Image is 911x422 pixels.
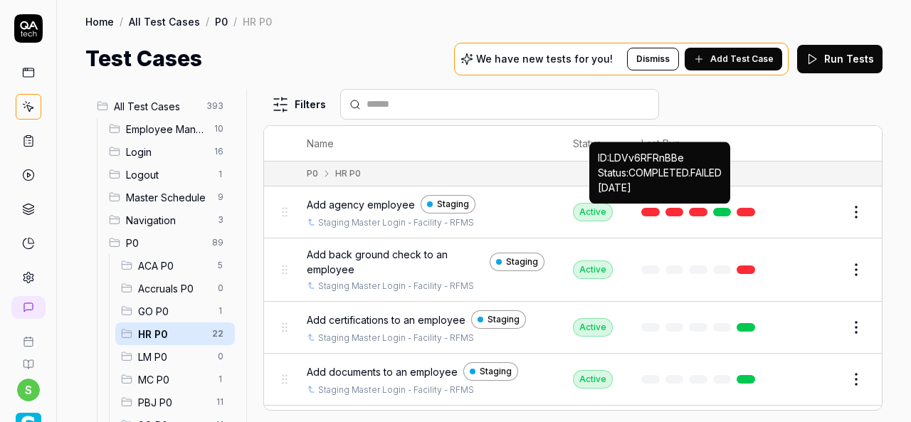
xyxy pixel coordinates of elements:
div: P0 [307,167,318,180]
a: Book a call with us [6,325,51,347]
span: 0 [212,280,229,297]
th: Last Run [627,126,775,162]
p: We have new tests for you! [476,54,613,64]
span: P0 [126,236,204,250]
div: Active [573,318,613,337]
div: Drag to reorderNavigation3 [103,209,235,231]
span: Staging [437,198,469,211]
h1: Test Cases [85,43,202,75]
span: Logout [126,167,209,182]
span: GO P0 [138,304,209,319]
button: s [17,379,40,401]
span: Staging [480,365,512,378]
button: Dismiss [627,48,679,70]
a: Staging [490,253,544,271]
div: Active [573,370,613,389]
span: 1 [212,302,229,320]
tr: Add documents to an employeeStagingStaging Master Login - Facility - RFMSActive [264,354,882,406]
div: / [233,14,237,28]
span: Employee Management [126,122,206,137]
button: Filters [263,90,335,119]
a: Staging [463,362,518,381]
p: ID: LDVv6RFRnBBe Status: COMPLETED . FAILED [598,150,722,195]
tr: Add agency employeeStagingStaging Master Login - Facility - RFMSActive [264,186,882,238]
div: Drag to reorderACA P05 [115,254,235,277]
span: 11 [211,394,229,411]
th: Name [293,126,559,162]
span: 3 [212,211,229,228]
span: 9 [212,189,229,206]
span: 10 [209,120,229,137]
span: 89 [206,234,229,251]
div: Drag to reorderMaster Schedule9 [103,186,235,209]
div: HR P0 [335,167,361,180]
span: LM P0 [138,349,209,364]
span: Add agency employee [307,197,415,212]
div: Drag to reorderAccruals P00 [115,277,235,300]
a: Documentation [6,347,51,370]
a: Home [85,14,114,28]
div: Drag to reorderPBJ P011 [115,391,235,413]
span: 1 [212,371,229,388]
span: 5 [212,257,229,274]
span: ACA P0 [138,258,209,273]
div: HR P0 [243,14,272,28]
span: PBJ P0 [138,395,208,410]
div: Active [573,260,613,279]
button: Run Tests [797,45,883,73]
span: 1 [212,166,229,183]
div: Drag to reorderGO P01 [115,300,235,322]
div: / [120,14,123,28]
a: Staging [471,310,526,329]
span: Add back ground check to an employee [307,247,484,277]
span: Add Test Case [710,53,774,65]
div: Drag to reorderLogin16 [103,140,235,163]
span: 393 [201,97,229,115]
span: Master Schedule [126,190,209,205]
div: Drag to reorderP089 [103,231,235,254]
th: Status [559,126,627,162]
div: / [206,14,209,28]
span: All Test Cases [114,99,198,114]
span: Staging [488,313,520,326]
div: Drag to reorderLogout1 [103,163,235,186]
span: 0 [212,348,229,365]
span: Navigation [126,213,209,228]
a: Staging Master Login - Facility - RFMS [318,280,474,292]
span: Add certifications to an employee [307,312,465,327]
button: Add Test Case [685,48,782,70]
div: Drag to reorderLM P00 [115,345,235,368]
span: MC P0 [138,372,209,387]
div: Drag to reorderHR P022 [115,322,235,345]
a: Staging Master Login - Facility - RFMS [318,332,474,344]
a: Staging [421,195,475,213]
div: Drag to reorderEmployee Management10 [103,117,235,140]
span: Accruals P0 [138,281,209,296]
time: [DATE] [598,181,631,194]
span: Login [126,144,206,159]
tr: Add back ground check to an employeeStagingStaging Master Login - Facility - RFMSActive [264,238,882,302]
span: 16 [209,143,229,160]
tr: Add certifications to an employeeStagingStaging Master Login - Facility - RFMSActive [264,302,882,354]
div: Drag to reorderMC P01 [115,368,235,391]
a: Staging Master Login - Facility - RFMS [318,384,474,396]
span: HR P0 [138,327,204,342]
a: Staging Master Login - Facility - RFMS [318,216,474,229]
span: Add documents to an employee [307,364,458,379]
a: All Test Cases [129,14,200,28]
span: 22 [206,325,229,342]
a: New conversation [11,296,46,319]
div: Active [573,203,613,221]
span: Staging [506,255,538,268]
a: P0 [215,14,228,28]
